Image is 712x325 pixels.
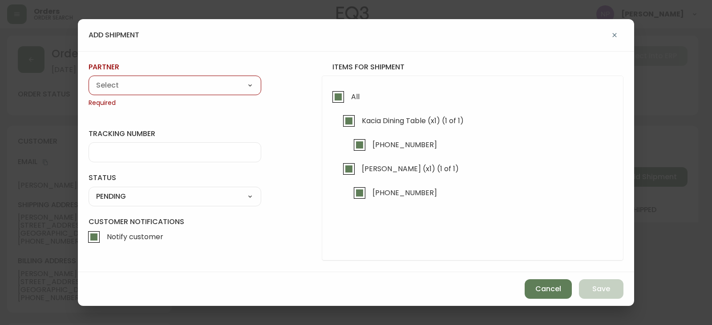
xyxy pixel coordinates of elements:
[89,129,261,139] label: tracking number
[89,62,261,72] label: partner
[372,140,437,149] span: [PHONE_NUMBER]
[89,99,261,108] span: Required
[362,116,464,125] span: Kacia Dining Table (x1) (1 of 1)
[89,217,261,247] label: Customer Notifications
[372,188,437,197] span: [PHONE_NUMBER]
[89,173,261,183] label: status
[535,284,561,294] span: Cancel
[525,279,572,299] button: Cancel
[351,92,360,101] span: All
[89,30,139,40] h4: add shipment
[362,164,459,173] span: [PERSON_NAME] (x1) (1 of 1)
[107,232,163,241] span: Notify customer
[322,62,623,72] h4: items for shipment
